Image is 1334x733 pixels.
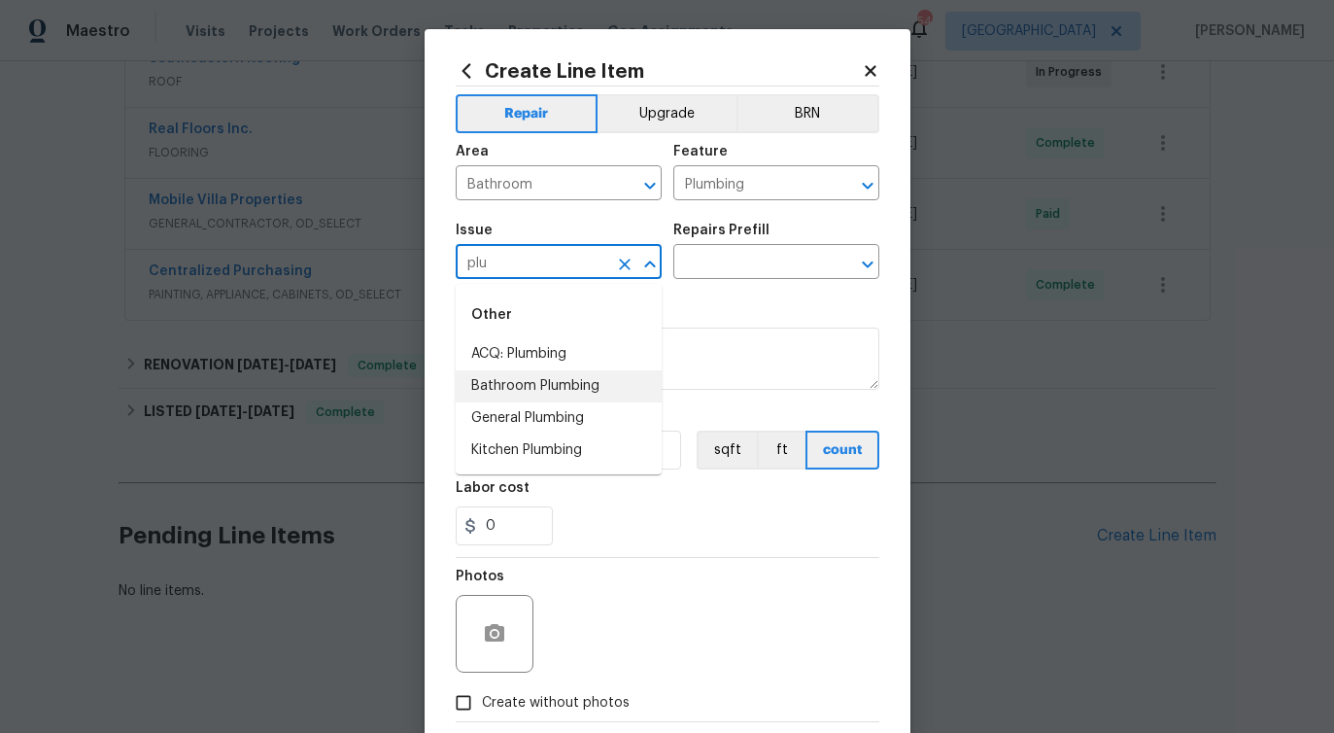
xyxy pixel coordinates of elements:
li: Bathroom Plumbing [456,370,662,402]
button: Upgrade [598,94,736,133]
button: Close [636,251,664,278]
div: Other [456,292,662,338]
button: BRN [736,94,879,133]
button: Clear [611,251,638,278]
button: Open [854,172,881,199]
h5: Repairs Prefill [673,224,770,237]
li: ACQ: Plumbing [456,338,662,370]
span: Create without photos [482,693,630,714]
h5: Issue [456,224,493,237]
h5: Photos [456,570,504,583]
button: Open [636,172,664,199]
button: ft [757,431,805,470]
h5: Labor cost [456,481,530,495]
button: Open [854,251,881,278]
button: Repair [456,94,599,133]
h2: Create Line Item [456,60,862,82]
button: sqft [697,431,757,470]
h5: Feature [673,145,728,158]
h5: Area [456,145,489,158]
button: count [805,431,879,470]
li: General Plumbing [456,402,662,435]
li: Kitchen Plumbing [456,435,662,467]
